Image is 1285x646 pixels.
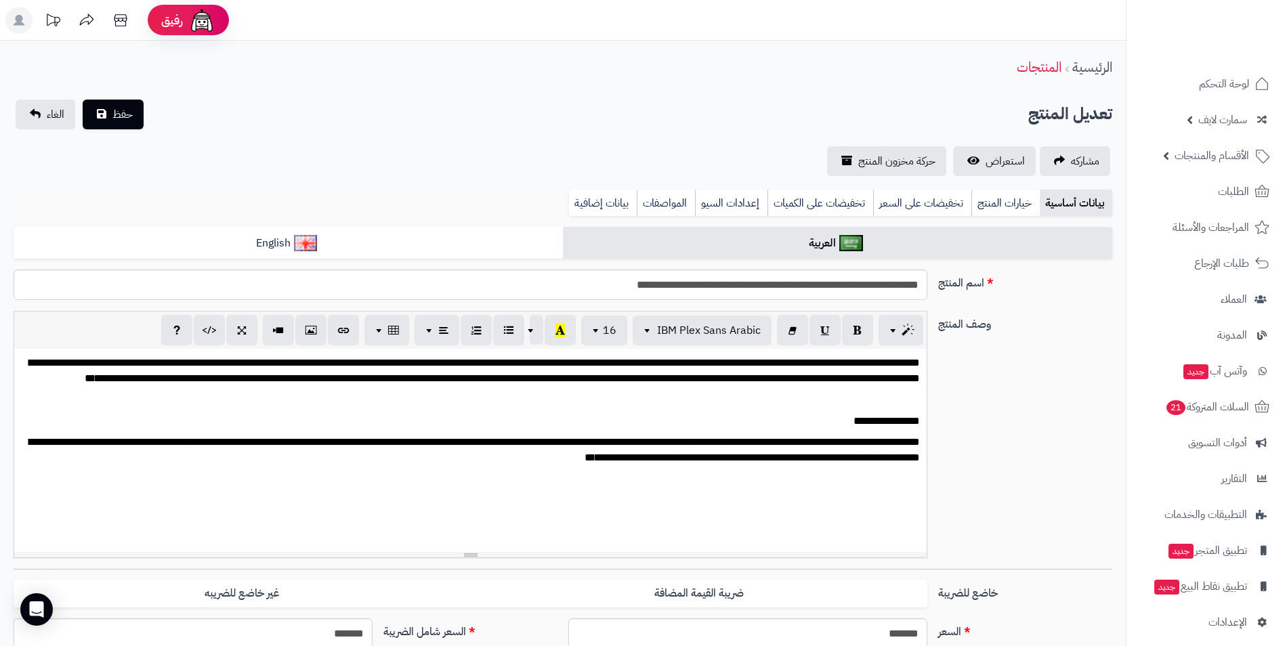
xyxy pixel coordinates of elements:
[1173,218,1249,237] span: المراجعات والأسئلة
[858,153,935,169] span: حركة مخزون المنتج
[1135,247,1277,280] a: طلبات الإرجاع
[1135,570,1277,603] a: تطبيق نقاط البيعجديد
[1164,505,1247,524] span: التطبيقات والخدمات
[1040,146,1110,176] a: مشاركه
[637,190,695,217] a: المواصفات
[569,190,637,217] a: بيانات إضافية
[657,322,761,339] span: IBM Plex Sans Arabic
[1208,613,1247,632] span: الإعدادات
[839,235,863,251] img: العربية
[1182,362,1247,381] span: وآتس آب
[971,190,1040,217] a: خيارات المنتج
[1218,182,1249,201] span: الطلبات
[1199,74,1249,93] span: لوحة التحكم
[1153,577,1247,596] span: تطبيق نقاط البيع
[1221,469,1247,488] span: التقارير
[986,153,1025,169] span: استعراض
[1135,211,1277,244] a: المراجعات والأسئلة
[1135,498,1277,531] a: التطبيقات والخدمات
[933,270,1118,291] label: اسم المنتج
[1198,110,1247,129] span: سمارت لايف
[14,227,563,260] a: English
[1028,100,1112,128] h2: تعديل المنتج
[1221,290,1247,309] span: العملاء
[1154,580,1179,595] span: جديد
[294,235,318,251] img: English
[581,316,627,345] button: 16
[1135,283,1277,316] a: العملاء
[1135,68,1277,100] a: لوحة التحكم
[1135,427,1277,459] a: أدوات التسويق
[1188,433,1247,452] span: أدوات التسويق
[161,12,183,28] span: رفيق
[1135,175,1277,208] a: الطلبات
[1135,391,1277,423] a: السلات المتروكة21
[633,316,772,345] button: IBM Plex Sans Arabic
[16,100,75,129] a: الغاء
[933,580,1118,601] label: خاضع للضريبة
[827,146,946,176] a: حركة مخزون المنتج
[563,227,1112,260] a: العربية
[47,106,64,123] span: الغاء
[14,580,470,607] label: غير خاضع للضريبه
[1017,57,1061,77] a: المنتجات
[83,100,144,129] button: حفظ
[1135,606,1277,639] a: الإعدادات
[1166,400,1185,415] span: 21
[1135,319,1277,351] a: المدونة
[1165,397,1249,416] span: السلات المتروكة
[695,190,767,217] a: إعدادات السيو
[1040,190,1112,217] a: بيانات أساسية
[1217,326,1247,345] span: المدونة
[20,593,53,626] div: Open Intercom Messenger
[378,618,563,640] label: السعر شامل الضريبة
[933,618,1118,640] label: السعر
[603,322,616,339] span: 16
[471,580,927,607] label: ضريبة القيمة المضافة
[1175,146,1249,165] span: الأقسام والمنتجات
[1072,57,1112,77] a: الرئيسية
[933,311,1118,332] label: وصف المنتج
[1167,541,1247,560] span: تطبيق المتجر
[873,190,971,217] a: تخفيضات على السعر
[1135,534,1277,567] a: تطبيق المتجرجديد
[767,190,873,217] a: تخفيضات على الكميات
[1194,254,1249,273] span: طلبات الإرجاع
[36,7,70,37] a: تحديثات المنصة
[953,146,1036,176] a: استعراض
[112,106,133,123] span: حفظ
[1168,544,1194,559] span: جديد
[1071,153,1099,169] span: مشاركه
[1183,364,1208,379] span: جديد
[1135,355,1277,387] a: وآتس آبجديد
[188,7,215,34] img: ai-face.png
[1135,462,1277,495] a: التقارير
